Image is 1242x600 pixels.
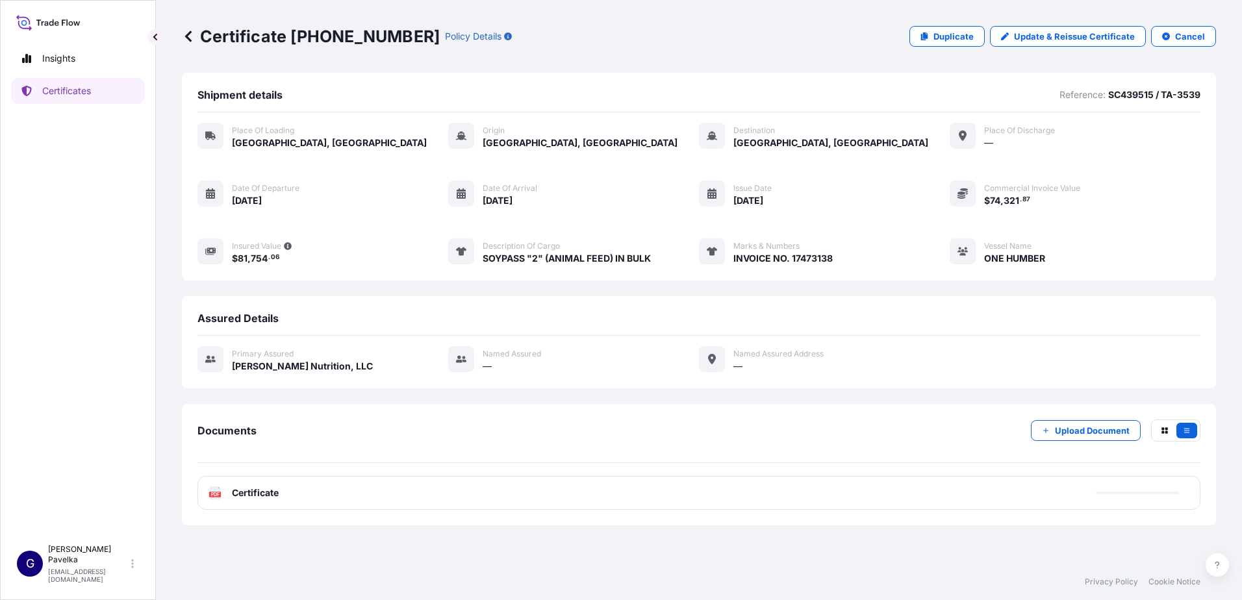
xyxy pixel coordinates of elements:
span: Vessel Name [984,241,1032,251]
span: Destination [733,125,775,136]
p: Certificates [42,84,91,97]
a: Certificates [11,78,145,104]
a: Duplicate [909,26,985,47]
span: — [733,360,742,373]
span: Named Assured Address [733,349,824,359]
p: Upload Document [1055,424,1130,437]
span: Shipment details [197,88,283,101]
span: Assured Details [197,312,279,325]
span: Marks & Numbers [733,241,800,251]
p: Cancel [1175,30,1205,43]
span: . [1020,197,1022,202]
span: [GEOGRAPHIC_DATA], [GEOGRAPHIC_DATA] [483,136,678,149]
span: Documents [197,424,257,437]
span: . [268,255,270,260]
span: 321 [1004,196,1019,205]
span: INVOICE NO. 17473138 [733,252,833,265]
span: Issue Date [733,183,772,194]
p: Update & Reissue Certificate [1014,30,1135,43]
span: $ [232,254,238,263]
span: — [483,360,492,373]
p: Insights [42,52,75,65]
a: Insights [11,45,145,71]
span: 06 [271,255,279,260]
span: Date of departure [232,183,299,194]
span: [DATE] [232,194,262,207]
p: [EMAIL_ADDRESS][DOMAIN_NAME] [48,568,129,583]
span: Description of cargo [483,241,560,251]
a: Update & Reissue Certificate [990,26,1146,47]
span: [DATE] [733,194,763,207]
span: Primary assured [232,349,294,359]
span: [GEOGRAPHIC_DATA], [GEOGRAPHIC_DATA] [232,136,427,149]
span: Certificate [232,486,279,499]
p: SC439515 / TA-3539 [1108,88,1200,101]
a: Cookie Notice [1148,577,1200,587]
span: Place of discharge [984,125,1055,136]
p: Reference: [1059,88,1106,101]
span: Insured Value [232,241,281,251]
span: Commercial Invoice Value [984,183,1080,194]
span: [DATE] [483,194,513,207]
span: [GEOGRAPHIC_DATA], [GEOGRAPHIC_DATA] [733,136,928,149]
p: Policy Details [445,30,501,43]
p: Duplicate [933,30,974,43]
text: PDF [211,492,220,497]
span: $ [984,196,990,205]
span: 74 [990,196,1000,205]
span: Place of Loading [232,125,294,136]
span: Named Assured [483,349,541,359]
a: Privacy Policy [1085,577,1138,587]
span: Date of arrival [483,183,537,194]
button: Upload Document [1031,420,1141,441]
span: G [26,557,34,570]
p: Certificate [PHONE_NUMBER] [182,26,440,47]
span: 754 [251,254,268,263]
button: Cancel [1151,26,1216,47]
p: [PERSON_NAME] Pavelka [48,544,129,565]
span: Origin [483,125,505,136]
span: 81 [238,254,247,263]
span: — [984,136,993,149]
span: [PERSON_NAME] Nutrition, LLC [232,360,373,373]
span: 87 [1022,197,1030,202]
span: , [247,254,251,263]
span: , [1000,196,1004,205]
span: SOYPASS "2" (ANIMAL FEED) IN BULK [483,252,651,265]
span: ONE HUMBER [984,252,1045,265]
